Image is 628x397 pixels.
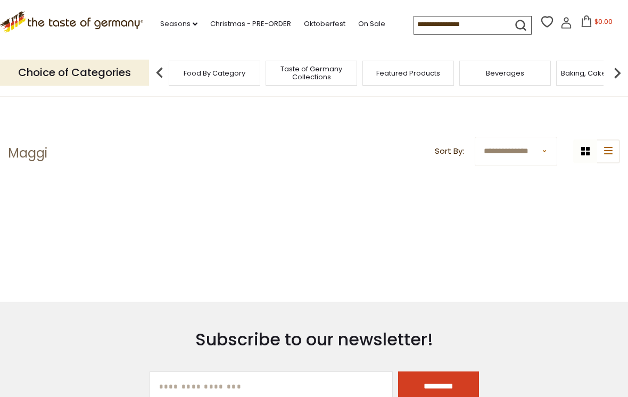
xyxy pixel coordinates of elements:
a: Featured Products [376,69,440,77]
a: Christmas - PRE-ORDER [210,18,291,30]
h1: Maggi [8,145,47,161]
label: Sort By: [435,145,464,158]
a: Oktoberfest [304,18,345,30]
a: Beverages [486,69,524,77]
img: next arrow [607,62,628,84]
span: $0.00 [594,17,613,26]
h3: Subscribe to our newsletter! [150,329,479,350]
a: Taste of Germany Collections [269,65,354,81]
a: Seasons [160,18,197,30]
a: Food By Category [184,69,245,77]
a: On Sale [358,18,385,30]
button: $0.00 [574,15,619,31]
img: previous arrow [149,62,170,84]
